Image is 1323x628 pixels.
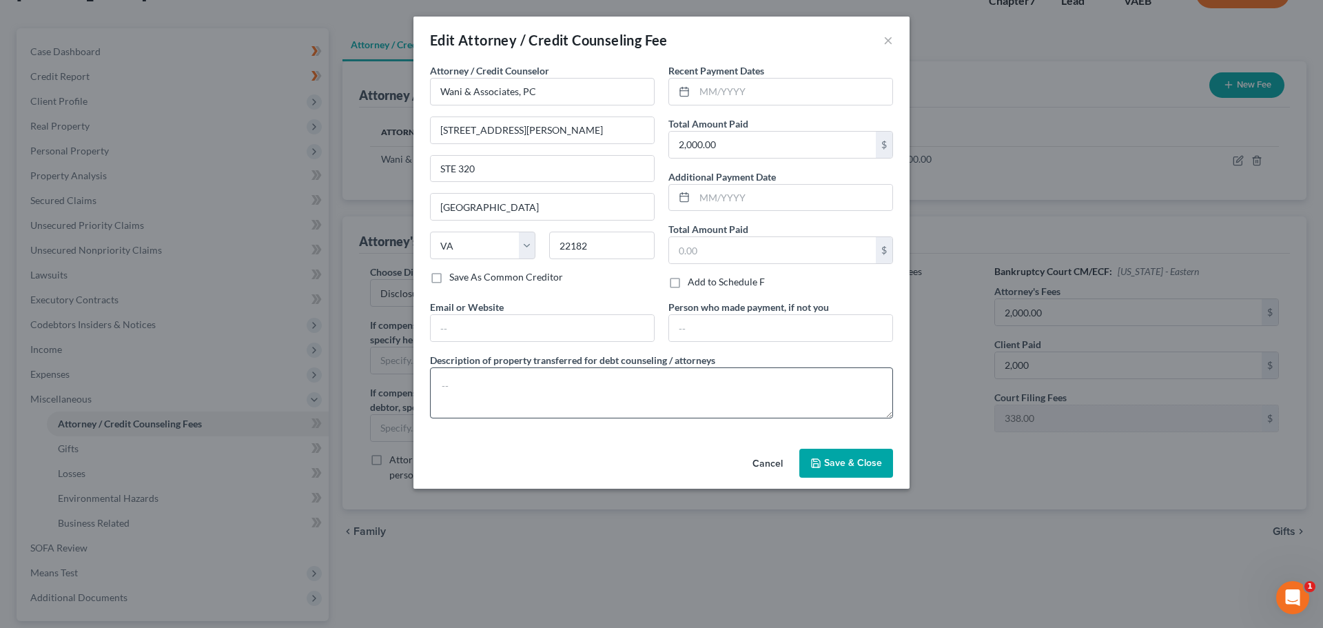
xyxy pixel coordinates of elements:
[668,170,776,184] label: Additional Payment Date
[430,300,504,314] label: Email or Website
[669,237,876,263] input: 0.00
[669,315,892,341] input: --
[824,457,882,469] span: Save & Close
[458,32,668,48] span: Attorney / Credit Counseling Fee
[430,65,549,77] span: Attorney / Credit Counselor
[431,194,654,220] input: Enter city...
[668,300,829,314] label: Person who made payment, if not you
[431,315,654,341] input: --
[695,185,892,211] input: MM/YYYY
[668,222,748,236] label: Total Amount Paid
[430,353,715,367] label: Description of property transferred for debt counseling / attorneys
[430,32,455,48] span: Edit
[883,32,893,48] button: ×
[449,270,563,284] label: Save As Common Creditor
[669,132,876,158] input: 0.00
[549,232,655,259] input: Enter zip...
[1276,581,1309,614] iframe: Intercom live chat
[741,450,794,478] button: Cancel
[431,117,654,143] input: Enter address...
[695,79,892,105] input: MM/YYYY
[688,275,765,289] label: Add to Schedule F
[668,117,748,131] label: Total Amount Paid
[1304,581,1315,592] span: 1
[799,449,893,478] button: Save & Close
[430,78,655,105] input: Search creditor by name...
[668,63,764,78] label: Recent Payment Dates
[431,156,654,182] input: Apt, Suite, etc...
[876,237,892,263] div: $
[876,132,892,158] div: $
